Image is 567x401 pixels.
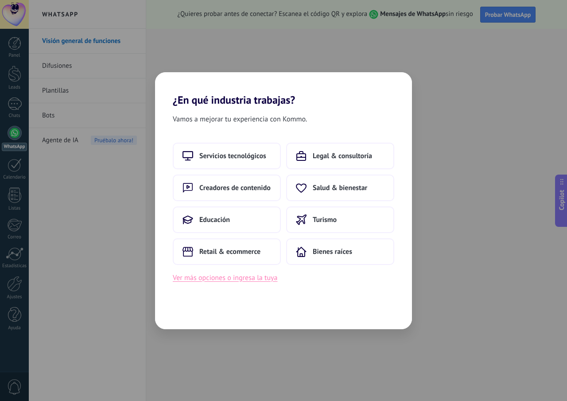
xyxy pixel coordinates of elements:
button: Ver más opciones o ingresa la tuya [173,272,277,284]
h2: ¿En qué industria trabajas? [155,72,412,106]
span: Salud & bienestar [313,183,367,192]
button: Creadores de contenido [173,175,281,201]
span: Creadores de contenido [199,183,271,192]
span: Vamos a mejorar tu experiencia con Kommo. [173,113,307,125]
button: Bienes raíces [286,238,394,265]
span: Bienes raíces [313,247,352,256]
span: Retail & ecommerce [199,247,260,256]
span: Servicios tecnológicos [199,152,266,160]
button: Legal & consultoría [286,143,394,169]
button: Retail & ecommerce [173,238,281,265]
button: Educación [173,206,281,233]
span: Legal & consultoría [313,152,372,160]
button: Servicios tecnológicos [173,143,281,169]
button: Turismo [286,206,394,233]
span: Educación [199,215,230,224]
span: Turismo [313,215,337,224]
button: Salud & bienestar [286,175,394,201]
